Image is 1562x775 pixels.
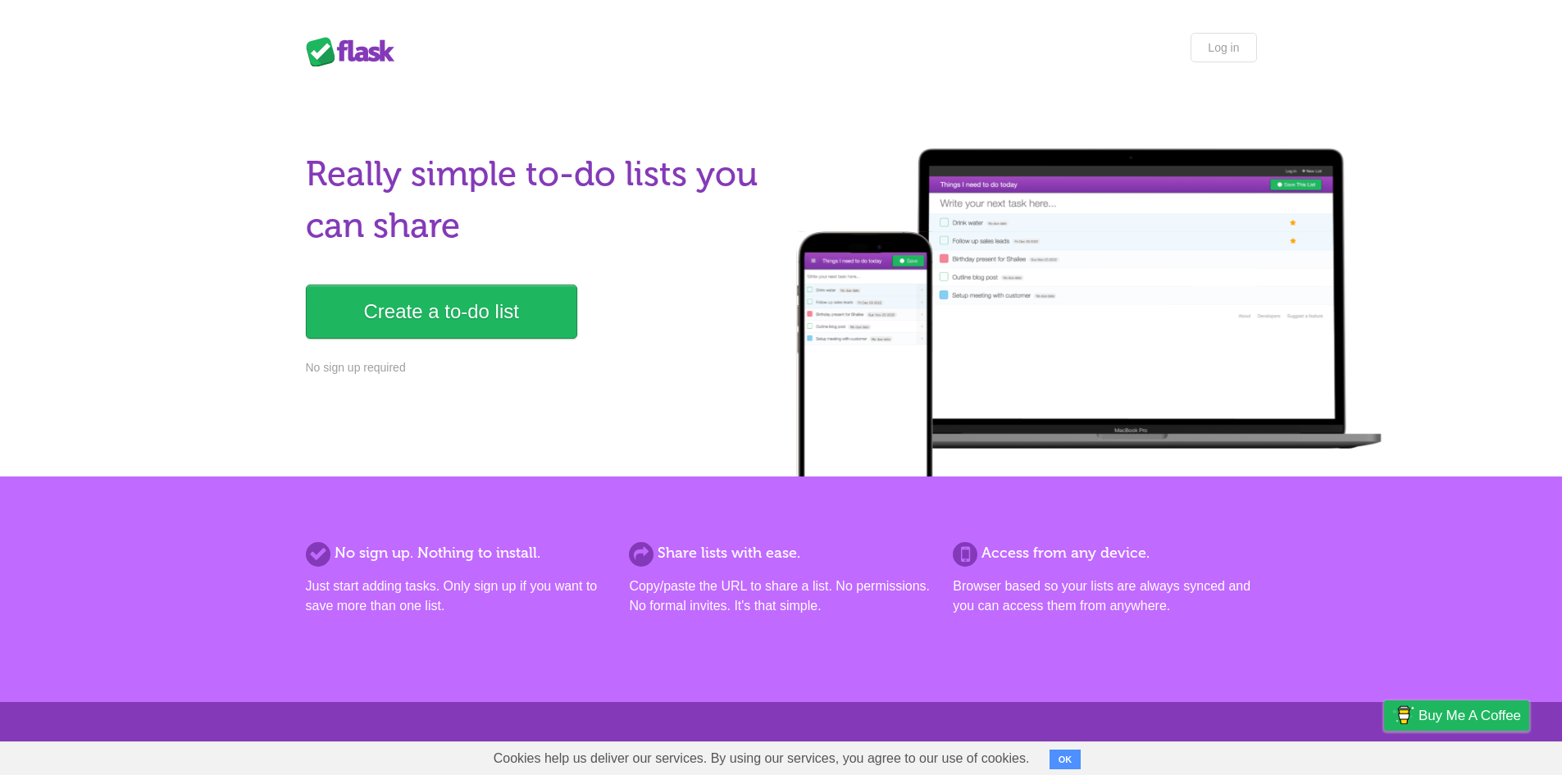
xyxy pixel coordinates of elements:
[1191,33,1256,62] a: Log in
[1392,701,1414,729] img: Buy me a coffee
[953,577,1256,616] p: Browser based so your lists are always synced and you can access them from anywhere.
[1384,700,1529,731] a: Buy me a coffee
[629,577,932,616] p: Copy/paste the URL to share a list. No permissions. No formal invites. It's that simple.
[306,148,772,252] h1: Really simple to-do lists you can share
[629,542,932,564] h2: Share lists with ease.
[306,285,577,339] a: Create a to-do list
[306,577,609,616] p: Just start adding tasks. Only sign up if you want to save more than one list.
[306,542,609,564] h2: No sign up. Nothing to install.
[306,359,772,376] p: No sign up required
[1050,750,1082,769] button: OK
[306,37,404,66] div: Flask Lists
[953,542,1256,564] h2: Access from any device.
[1419,701,1521,730] span: Buy me a coffee
[477,742,1046,775] span: Cookies help us deliver our services. By using our services, you agree to our use of cookies.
